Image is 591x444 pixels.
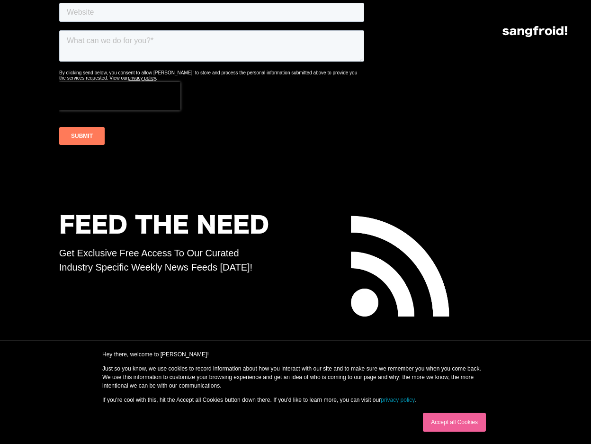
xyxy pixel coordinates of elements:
a: Accept all Cookies [423,413,486,432]
p: If you're cool with this, hit the Accept all Cookies button down there. If you'd like to learn mo... [102,396,489,404]
p: Get Exclusive Free Access To Our Curated Industry Specific Weekly News Feeds [DATE]! [59,246,269,274]
p: Just so you know, we use cookies to record information about how you interact with our site and t... [102,364,489,390]
a: privacy policy [381,397,414,403]
img: logo [502,26,567,37]
h2: FEED THE NEED [59,214,269,238]
a: privacy policy [69,184,97,190]
p: Hey there, welcome to [PERSON_NAME]! [102,350,489,359]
